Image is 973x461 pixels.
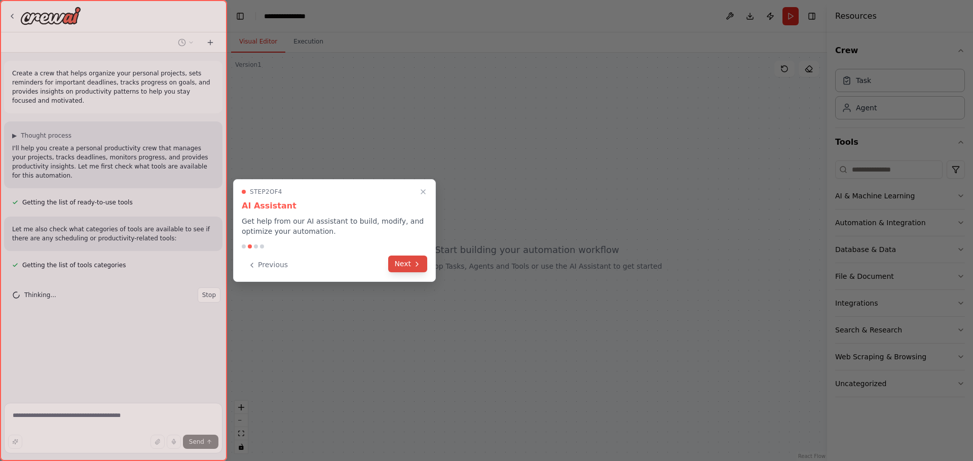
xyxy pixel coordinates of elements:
[250,188,282,196] span: Step 2 of 4
[242,200,427,212] h3: AI Assistant
[388,256,427,272] button: Next
[417,186,429,198] button: Close walkthrough
[242,257,294,273] button: Previous
[242,216,427,236] p: Get help from our AI assistant to build, modify, and optimize your automation.
[233,9,247,23] button: Hide left sidebar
